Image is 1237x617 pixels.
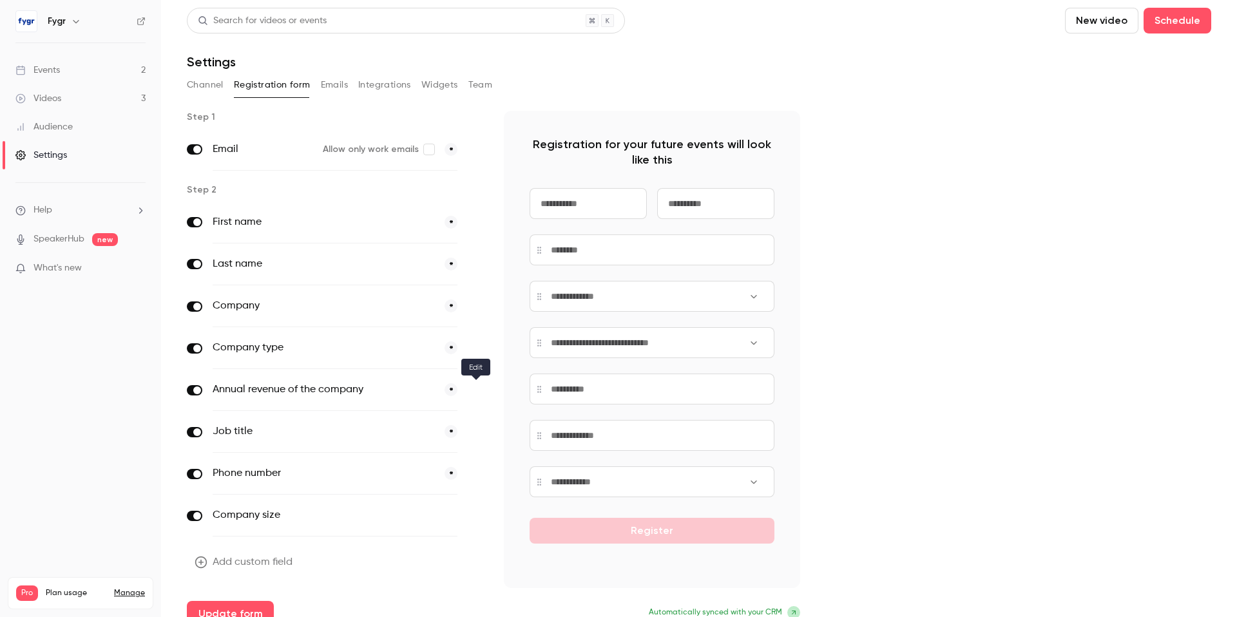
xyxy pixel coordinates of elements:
li: help-dropdown-opener [15,204,146,217]
h1: Settings [187,54,236,70]
button: Schedule [1144,8,1211,33]
label: Company [213,298,434,314]
label: Job title [213,424,434,439]
span: new [92,233,118,246]
img: Fygr [16,11,37,32]
button: Widgets [421,75,458,95]
p: Registration for your future events will look like this [530,137,774,167]
a: SpeakerHub [34,233,84,246]
span: Help [34,204,52,217]
div: Events [15,64,60,77]
a: Manage [114,588,145,598]
div: Audience [15,120,73,133]
span: What's new [34,261,82,275]
span: Plan usage [46,588,106,598]
iframe: Noticeable Trigger [130,263,146,274]
button: Integrations [358,75,411,95]
button: Team [468,75,493,95]
label: Company size [213,508,404,523]
label: Phone number [213,466,434,481]
div: Search for videos or events [198,14,327,28]
button: Emails [321,75,348,95]
div: Videos [15,92,61,105]
div: Settings [15,149,67,162]
h6: Fygr [48,15,66,28]
p: Step 2 [187,184,483,196]
label: Email [213,142,312,157]
label: Allow only work emails [323,143,434,156]
button: Registration form [234,75,311,95]
button: Channel [187,75,224,95]
p: Step 1 [187,111,483,124]
button: Add custom field [187,549,303,575]
label: First name [213,214,434,230]
label: Annual revenue of the company [213,382,434,397]
label: Last name [213,256,434,272]
span: Pro [16,585,38,601]
button: New video [1065,8,1138,33]
label: Company type [213,340,434,356]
